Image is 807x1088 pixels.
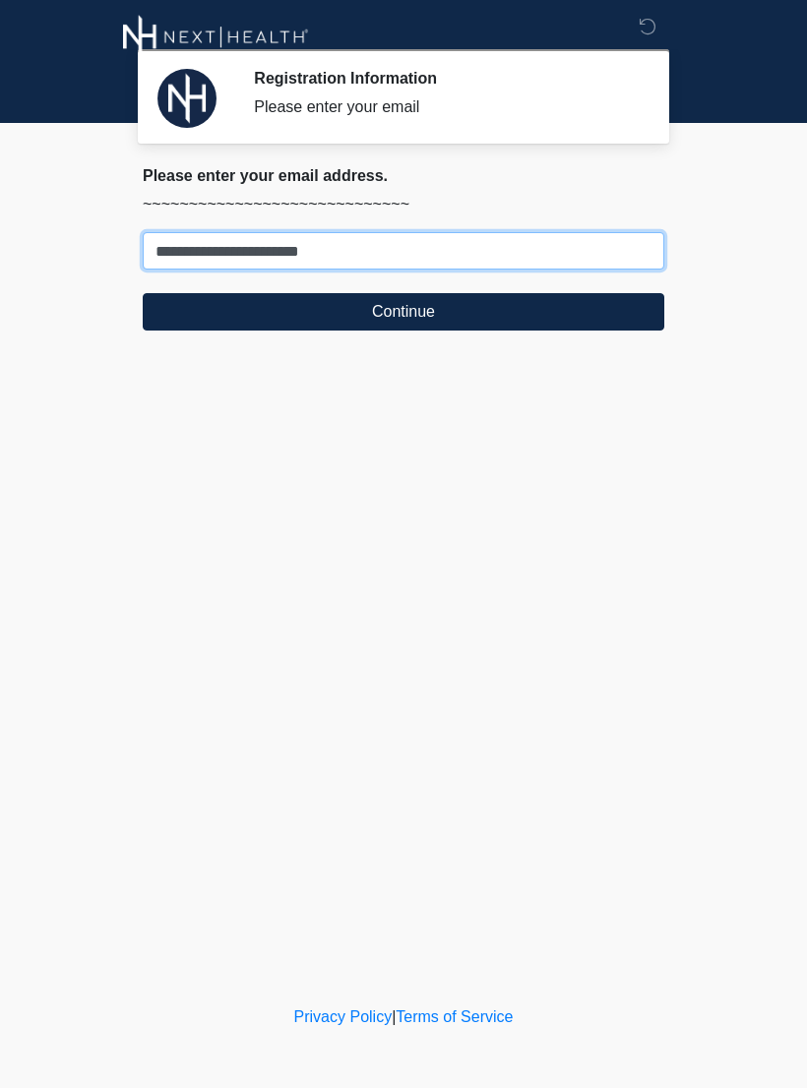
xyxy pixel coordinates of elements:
img: Next-Health Montecito Logo [123,15,309,59]
div: Please enter your email [254,95,635,119]
button: Continue [143,293,664,331]
a: | [392,1008,396,1025]
h2: Registration Information [254,69,635,88]
img: Agent Avatar [157,69,217,128]
a: Privacy Policy [294,1008,393,1025]
a: Terms of Service [396,1008,513,1025]
p: ~~~~~~~~~~~~~~~~~~~~~~~~~~~~~ [143,193,664,216]
h2: Please enter your email address. [143,166,664,185]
